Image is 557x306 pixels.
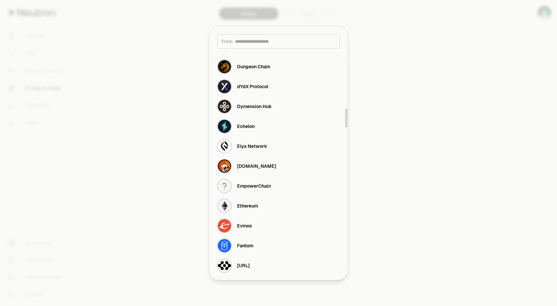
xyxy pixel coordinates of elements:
div: Dungeon Chain [237,63,270,70]
div: Fantom [237,242,253,249]
div: Dymension Hub [237,103,272,110]
button: dYdX Protocol LogodYdX Protocol [213,77,344,96]
div: [DOMAIN_NAME] [237,163,276,169]
div: [URL] [237,262,250,269]
div: EmpowerChain [237,183,271,189]
img: Elys Network Logo [218,140,231,153]
div: dYdX Protocol [237,83,268,90]
button: Fantom LogoFantom [213,236,344,256]
img: Echelon Logo [218,120,231,133]
img: Evmos Logo [218,219,231,232]
div: Ethereum [237,203,258,209]
div: Elys Network [237,143,267,150]
img: dYdX Protocol Logo [218,80,231,93]
button: Evmos LogoEvmos [213,216,344,236]
img: Ethereum Logo [218,199,231,213]
button: Embr.fun Logo[DOMAIN_NAME] [213,156,344,176]
button: Echelon LogoEchelon [213,116,344,136]
img: Fetch.ai Logo [218,259,231,272]
img: Fantom Logo [218,239,231,252]
button: Elys Network LogoElys Network [213,136,344,156]
button: Dungeon Chain LogoDungeon Chain [213,57,344,77]
button: Fetch.ai Logo[URL] [213,256,344,275]
img: Embr.fun Logo [218,159,231,173]
button: Ethereum LogoEthereum [213,196,344,216]
button: Filecoin Logo [213,275,344,295]
img: Dymension Hub Logo [218,100,231,113]
div: Echelon [237,123,255,130]
img: Dungeon Chain Logo [218,60,231,73]
button: Dymension Hub LogoDymension Hub [213,96,344,116]
div: Evmos [237,222,252,229]
button: EmpowerChain [213,176,344,196]
span: From [221,38,232,45]
img: Filecoin Logo [218,279,231,292]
